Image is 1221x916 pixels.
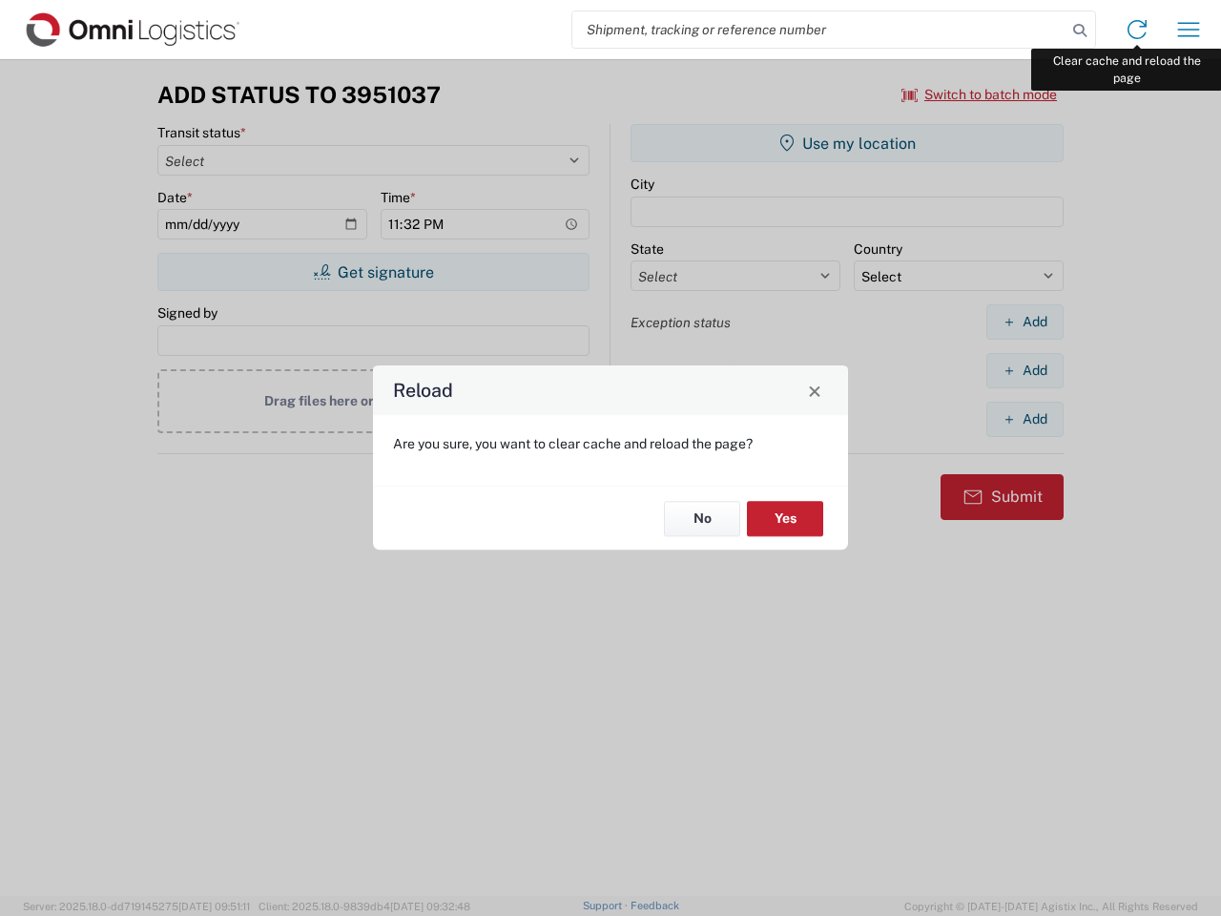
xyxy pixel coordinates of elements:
button: No [664,501,740,536]
p: Are you sure, you want to clear cache and reload the page? [393,435,828,452]
button: Close [801,377,828,404]
input: Shipment, tracking or reference number [572,11,1066,48]
h4: Reload [393,377,453,405]
button: Yes [747,501,823,536]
